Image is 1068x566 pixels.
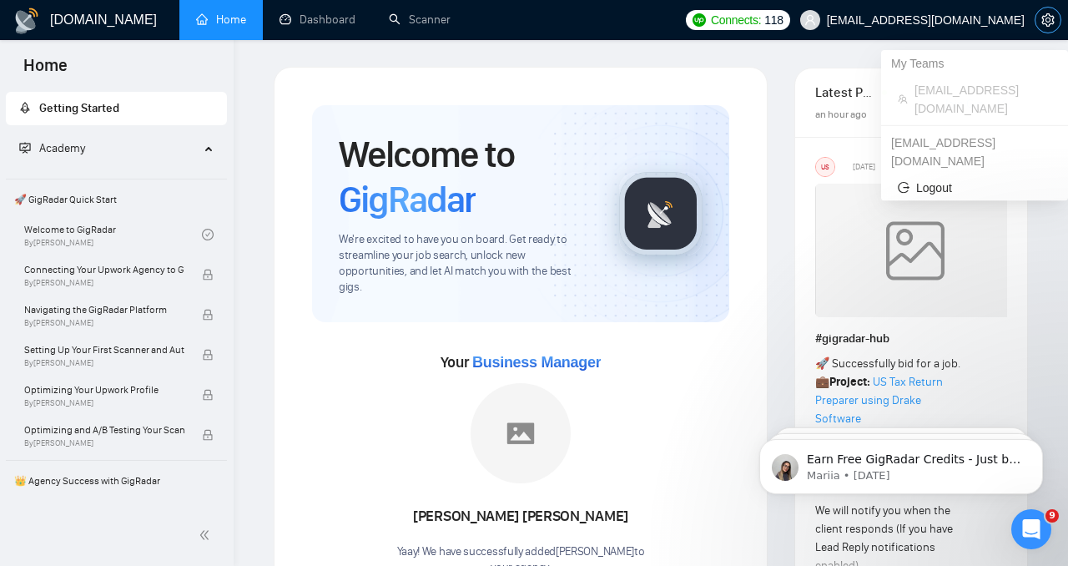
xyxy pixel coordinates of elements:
[997,95,1007,111] a: export
[24,498,202,534] a: 1️⃣ Start Here
[24,261,184,278] span: Connecting Your Upwork Agency to GigRadar
[19,142,31,154] span: fund-projection-screen
[202,269,214,280] span: lock
[943,95,994,114] a: Join GigRadar Slack Community
[693,13,706,27] img: upwork-logo.png
[24,318,184,328] span: By [PERSON_NAME]
[24,358,184,368] span: By [PERSON_NAME]
[471,383,571,483] img: placeholder.png
[24,216,202,253] a: Welcome to GigRadarBy[PERSON_NAME]
[815,375,943,426] a: US Tax Return Preparer using Drake Software
[19,141,85,155] span: Academy
[196,13,246,27] a: homeHome
[202,309,214,321] span: lock
[339,232,592,296] span: We're excited to have you on board. Get ready to streamline your job search, unlock new opportuni...
[1035,7,1061,33] button: setting
[734,404,1068,521] iframe: Intercom notifications message
[815,82,877,103] span: Latest Posts from the GigRadar Community
[202,389,214,401] span: lock
[199,527,215,543] span: double-left
[13,8,40,34] img: logo
[1045,509,1059,523] span: 9
[441,353,602,371] span: Your
[829,375,870,389] strong: Project:
[816,158,834,176] div: US
[19,102,31,114] span: rocket
[339,177,476,222] span: GigRadar
[853,159,875,174] span: [DATE]
[24,422,184,438] span: Optimizing and A/B Testing Your Scanner for Better Results
[997,96,1007,109] span: export
[24,382,184,398] span: Optimizing Your Upwork Profile
[202,349,214,361] span: lock
[24,341,184,358] span: Setting Up Your First Scanner and Auto-Bidder
[24,301,184,318] span: Navigating the GigRadar Platform
[8,183,225,216] span: 🚀 GigRadar Quick Start
[339,132,592,222] h1: Welcome to
[815,330,1007,348] h1: # gigradar-hub
[280,13,355,27] a: dashboardDashboard
[815,184,1015,317] img: weqQh+iSagEgQAAAABJRU5ErkJggg==
[804,14,816,26] span: user
[6,92,227,125] li: Getting Started
[39,141,85,155] span: Academy
[619,172,703,255] img: gigradar-logo.png
[1011,509,1051,549] iframe: Intercom live chat
[8,464,225,498] span: 👑 Agency Success with GigRadar
[711,11,761,29] span: Connects:
[24,398,184,408] span: By [PERSON_NAME]
[202,429,214,441] span: lock
[24,278,184,288] span: By [PERSON_NAME]
[815,109,867,120] span: an hour ago
[389,13,451,27] a: searchScanner
[24,438,184,448] span: By [PERSON_NAME]
[764,11,783,29] span: 118
[397,503,645,531] div: [PERSON_NAME] [PERSON_NAME]
[10,53,81,88] span: Home
[1035,13,1061,27] a: setting
[472,354,601,371] span: Business Manager
[202,229,214,240] span: check-circle
[39,101,119,115] span: Getting Started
